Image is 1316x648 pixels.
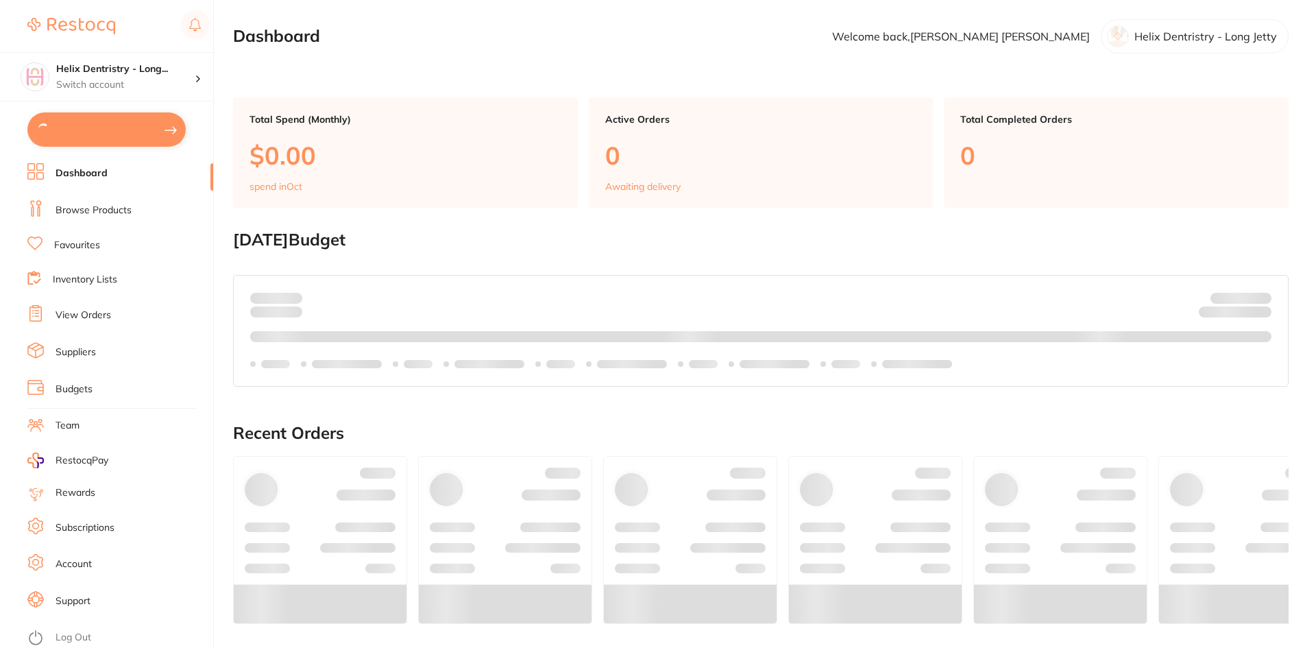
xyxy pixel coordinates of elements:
img: Restocq Logo [27,18,115,34]
a: Account [56,557,92,571]
p: Budget: [1210,292,1271,303]
p: Switch account [56,78,195,92]
a: RestocqPay [27,453,108,468]
a: Browse Products [56,204,132,217]
p: Labels [689,359,718,370]
p: Awaiting delivery [605,181,681,192]
p: Helix Dentristry - Long Jetty [1134,30,1277,43]
a: Support [56,595,90,608]
p: Labels extended [597,359,667,370]
a: Suppliers [56,346,96,359]
p: Labels [261,359,290,370]
h4: Helix Dentristry - Long Jetty [56,62,195,76]
img: Helix Dentristry - Long Jetty [21,63,49,91]
p: Labels [546,359,575,370]
a: Total Completed Orders0 [944,97,1289,208]
h2: Dashboard [233,27,320,46]
p: $0.00 [249,141,561,169]
a: Favourites [54,239,100,252]
p: Labels extended [740,359,809,370]
a: View Orders [56,309,111,322]
p: month [250,304,302,320]
span: RestocqPay [56,454,108,468]
a: Dashboard [56,167,108,180]
p: spend in Oct [249,181,302,192]
strong: $NaN [1245,291,1271,304]
h2: [DATE] Budget [233,230,1289,250]
a: Subscriptions [56,521,114,535]
p: 0 [960,141,1272,169]
p: Labels extended [882,359,952,370]
a: Budgets [56,383,93,396]
a: Team [56,419,80,433]
a: Restocq Logo [27,10,115,42]
p: Spent: [250,292,302,303]
p: Total Spend (Monthly) [249,114,561,125]
p: Labels [404,359,432,370]
p: Active Orders [605,114,917,125]
a: Log Out [56,631,91,645]
h2: Recent Orders [233,424,1289,443]
strong: $0.00 [1247,309,1271,321]
a: Inventory Lists [53,273,117,287]
a: Active Orders0Awaiting delivery [589,97,934,208]
p: Remaining: [1199,304,1271,320]
strong: $0.00 [278,291,302,304]
p: 0 [605,141,917,169]
p: Labels extended [312,359,382,370]
p: Labels extended [454,359,524,370]
p: Labels [831,359,860,370]
img: RestocqPay [27,453,44,468]
a: Rewards [56,486,95,500]
p: Total Completed Orders [960,114,1272,125]
p: Welcome back, [PERSON_NAME] [PERSON_NAME] [832,30,1090,43]
a: Total Spend (Monthly)$0.00spend inOct [233,97,578,208]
